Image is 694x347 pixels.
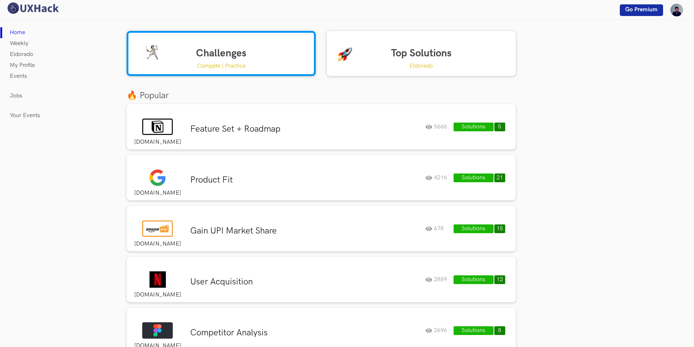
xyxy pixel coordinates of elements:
[130,139,185,146] label: [DOMAIN_NAME]
[142,322,173,339] img: Figma_logo_0709211000
[454,173,494,182] button: Solutions
[190,226,420,236] h3: Gain UPI Market Share
[494,173,505,182] button: 21
[620,4,663,16] a: Go Premium
[142,119,173,135] img: Notion_logo_0709210959
[127,257,516,308] a: [DOMAIN_NAME]User Acquisition2889Solutions12
[426,275,452,284] div: 2889
[454,123,494,131] button: Solutions
[494,275,505,284] button: 12
[426,123,452,131] div: 5666
[454,224,494,233] button: Solutions
[625,6,658,13] span: Go Premium
[454,275,494,284] button: Solutions
[426,224,452,233] div: 678
[127,155,516,206] a: [DOMAIN_NAME]Product Fit4216Solutions21
[149,169,165,186] img: Google_logo_0208241137
[149,271,166,288] img: Netflix_logo_1705241030
[10,60,35,71] a: My Profile
[130,240,185,248] label: [DOMAIN_NAME]
[494,224,505,233] button: 15
[494,123,505,131] button: 5
[670,4,683,16] img: Your profile pic
[121,89,521,102] div: 🔥 Popular
[127,31,316,76] a: Challenges
[190,124,420,135] h3: Feature Set + Roadmap
[454,326,494,335] button: Solutions
[5,2,60,15] img: UXHack logo
[130,190,185,197] label: [DOMAIN_NAME]
[127,206,516,257] a: [DOMAIN_NAME]Gain UPI Market Share678Solutions15
[190,175,420,186] h3: Product Fit
[10,110,40,121] a: Your Events
[10,49,33,60] a: Eldorado
[426,326,452,335] div: 2696
[410,61,433,71] p: Eldorado
[327,31,516,76] a: Top Solutions
[190,327,420,338] h3: Competitor Analysis
[10,91,22,101] a: Jobs
[130,291,185,299] label: [DOMAIN_NAME]
[338,47,352,61] img: rocket
[142,220,173,237] img: Amazon_Pay_logo_0709211000
[197,61,246,71] p: Compete | Practice
[145,45,159,60] img: sword
[127,104,516,155] a: [DOMAIN_NAME]Feature Set + Roadmap5666Solutions5
[190,276,420,287] h3: User Acquisition
[10,71,27,82] a: Events
[426,173,452,182] div: 4216
[494,326,505,335] button: 8
[10,38,28,49] a: Weekly
[10,27,25,38] a: Home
